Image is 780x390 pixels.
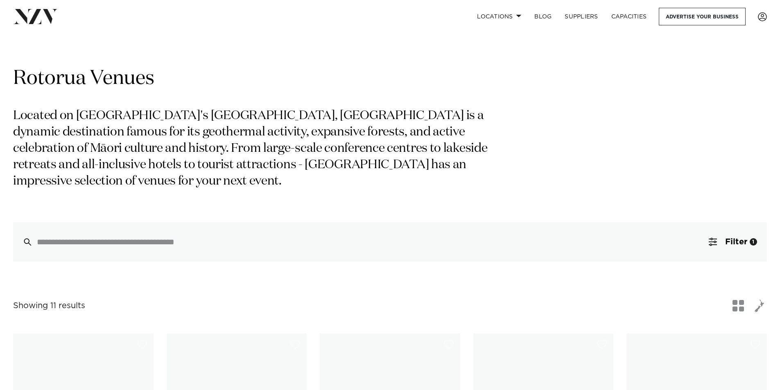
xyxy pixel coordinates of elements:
span: Filter [725,238,747,246]
h1: Rotorua Venues [13,66,767,92]
a: Locations [470,8,528,25]
a: Advertise your business [659,8,746,25]
p: Located on [GEOGRAPHIC_DATA]'s [GEOGRAPHIC_DATA], [GEOGRAPHIC_DATA] is a dynamic destination famo... [13,108,519,189]
div: 1 [750,238,757,246]
a: BLOG [528,8,558,25]
img: nzv-logo.png [13,9,58,24]
a: Capacities [605,8,653,25]
div: Showing 11 results [13,300,85,312]
a: SUPPLIERS [558,8,604,25]
button: Filter1 [699,222,767,262]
